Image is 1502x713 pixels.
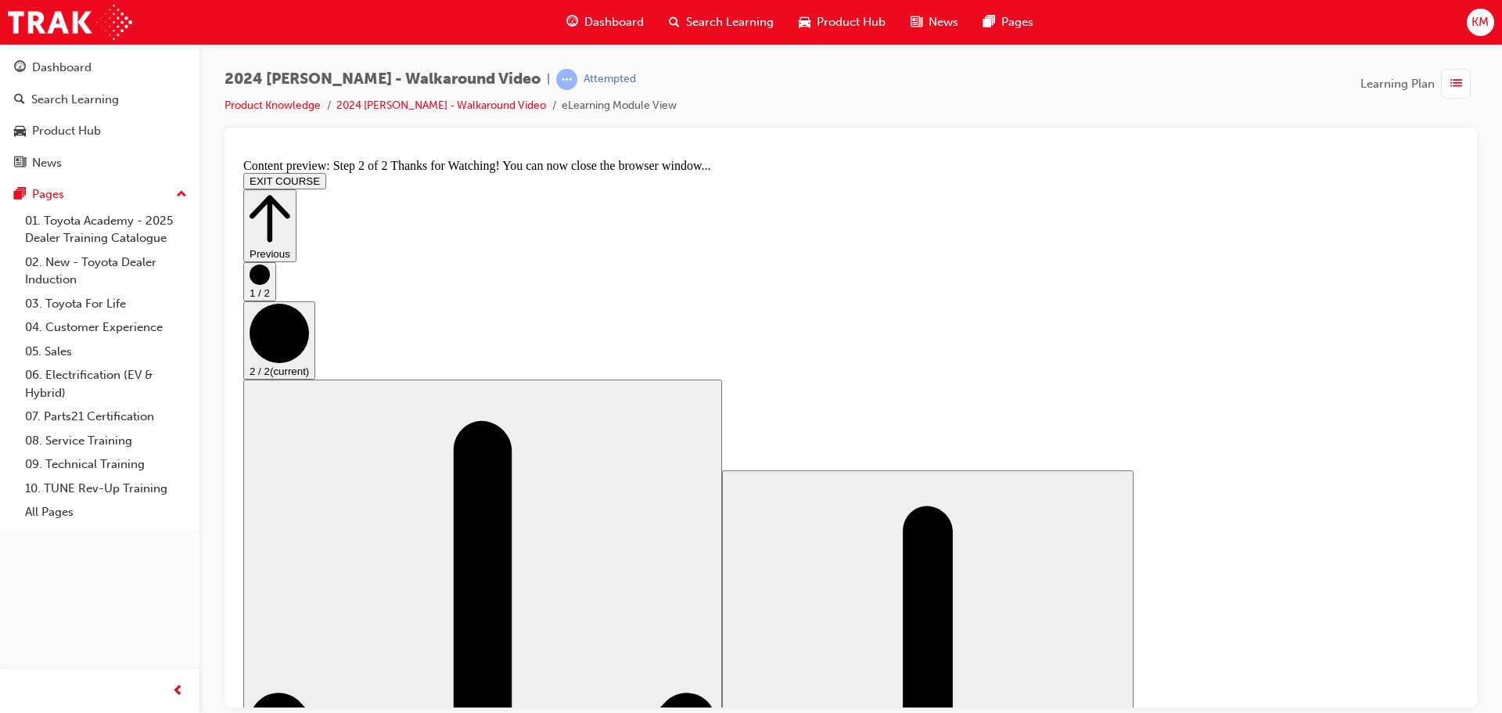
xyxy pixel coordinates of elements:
div: Attempted [584,72,636,87]
span: 2024 [PERSON_NAME] - Walkaround Video [225,70,541,88]
div: Product Hub [32,122,101,140]
span: KM [1471,13,1489,31]
span: Product Hub [817,13,886,31]
div: News [32,154,62,172]
a: 08. Service Training [19,429,193,453]
span: Learning Plan [1360,75,1435,93]
button: EXIT COURSE [6,20,89,37]
span: Pages [1001,13,1033,31]
div: Content preview: Step 2 of 2 Thanks for Watching! You can now close the browser window... [6,6,1221,20]
a: guage-iconDashboard [554,6,656,38]
span: news-icon [911,13,922,32]
a: Product Knowledge [225,99,321,112]
a: search-iconSearch Learning [656,6,786,38]
button: Pages [6,180,193,209]
a: car-iconProduct Hub [786,6,898,38]
span: guage-icon [14,61,26,75]
span: Dashboard [584,13,644,31]
span: prev-icon [172,682,184,701]
a: Product Hub [6,117,193,146]
span: News [929,13,958,31]
button: Learning Plan [1360,69,1477,99]
button: 1 / 2 [6,110,39,149]
span: 2 / 2 [13,213,33,225]
a: 07. Parts21 Certification [19,405,193,429]
span: list-icon [1450,74,1462,94]
div: Dashboard [32,59,92,77]
a: 05. Sales [19,340,193,364]
button: Previous [6,37,59,110]
span: (current) [33,213,72,225]
span: up-icon [176,185,187,205]
a: 09. Technical Training [19,452,193,477]
span: 1 / 2 [13,135,33,146]
span: learningRecordVerb_ATTEMPT-icon [556,69,577,90]
span: search-icon [14,93,25,107]
a: news-iconNews [898,6,971,38]
button: KM [1467,9,1494,36]
a: 03. Toyota For Life [19,292,193,316]
a: 10. TUNE Rev-Up Training [19,477,193,501]
div: Search Learning [31,91,119,109]
div: Pages [32,185,64,203]
a: Search Learning [6,85,193,114]
a: 02. New - Toyota Dealer Induction [19,250,193,292]
img: Trak [8,5,132,40]
a: pages-iconPages [971,6,1046,38]
a: 01. Toyota Academy - 2025 Dealer Training Catalogue [19,209,193,250]
a: 04. Customer Experience [19,315,193,340]
span: | [547,70,550,88]
button: DashboardSearch LearningProduct HubNews [6,50,193,180]
span: search-icon [669,13,680,32]
span: guage-icon [566,13,578,32]
span: car-icon [14,124,26,139]
li: eLearning Module View [562,97,677,115]
button: 2 / 2(current) [6,149,78,227]
span: pages-icon [983,13,995,32]
a: 2024 [PERSON_NAME] - Walkaround Video [336,99,546,112]
a: All Pages [19,500,193,524]
a: Dashboard [6,53,193,82]
span: pages-icon [14,188,26,202]
span: Previous [13,95,53,107]
span: Search Learning [686,13,774,31]
span: news-icon [14,157,26,171]
a: News [6,149,193,178]
span: car-icon [799,13,810,32]
a: 06. Electrification (EV & Hybrid) [19,363,193,405]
